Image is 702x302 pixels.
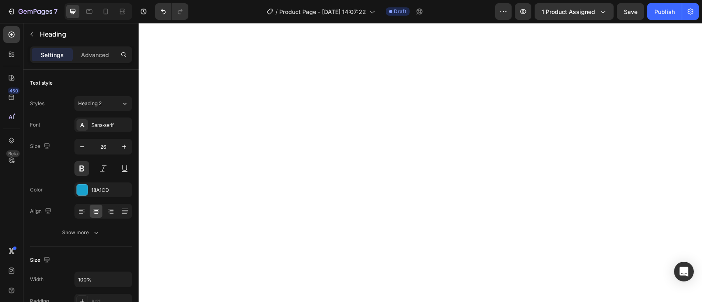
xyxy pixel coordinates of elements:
[41,51,64,59] p: Settings
[30,141,52,152] div: Size
[74,96,132,111] button: Heading 2
[8,88,20,94] div: 450
[30,100,44,107] div: Styles
[6,150,20,157] div: Beta
[75,272,132,287] input: Auto
[62,228,100,237] div: Show more
[40,29,129,39] p: Heading
[139,23,702,302] iframe: Design area
[535,3,614,20] button: 1 product assigned
[3,3,61,20] button: 7
[654,7,675,16] div: Publish
[155,3,188,20] div: Undo/Redo
[91,122,130,129] div: Sans-serif
[30,225,132,240] button: Show more
[54,7,58,16] p: 7
[30,206,53,217] div: Align
[81,51,109,59] p: Advanced
[30,121,40,129] div: Font
[279,7,366,16] span: Product Page - [DATE] 14:07:22
[394,8,406,15] span: Draft
[30,186,43,194] div: Color
[78,100,102,107] span: Heading 2
[276,7,278,16] span: /
[30,255,52,266] div: Size
[30,79,53,87] div: Text style
[647,3,682,20] button: Publish
[91,187,130,194] div: 18A1CD
[30,276,44,283] div: Width
[617,3,644,20] button: Save
[624,8,637,15] span: Save
[674,262,694,281] div: Open Intercom Messenger
[542,7,595,16] span: 1 product assigned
